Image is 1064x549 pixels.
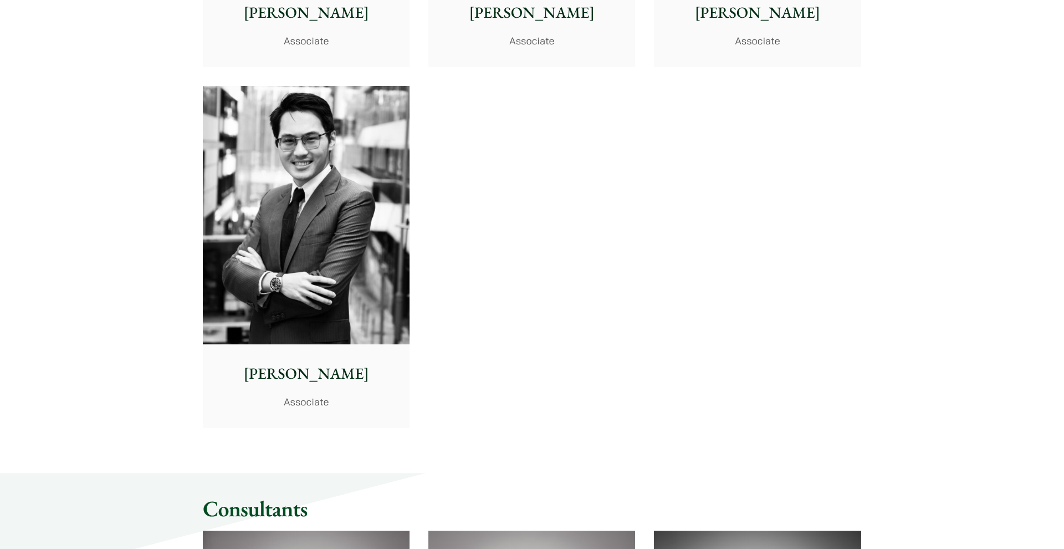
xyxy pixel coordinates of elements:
p: [PERSON_NAME] [437,1,626,24]
p: Associate [212,394,401,409]
p: [PERSON_NAME] [663,1,852,24]
h2: Consultants [203,495,861,522]
p: Associate [663,33,852,48]
p: [PERSON_NAME] [212,362,401,385]
a: [PERSON_NAME] Associate [203,86,410,429]
p: Associate [437,33,626,48]
p: [PERSON_NAME] [212,1,401,24]
p: Associate [212,33,401,48]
